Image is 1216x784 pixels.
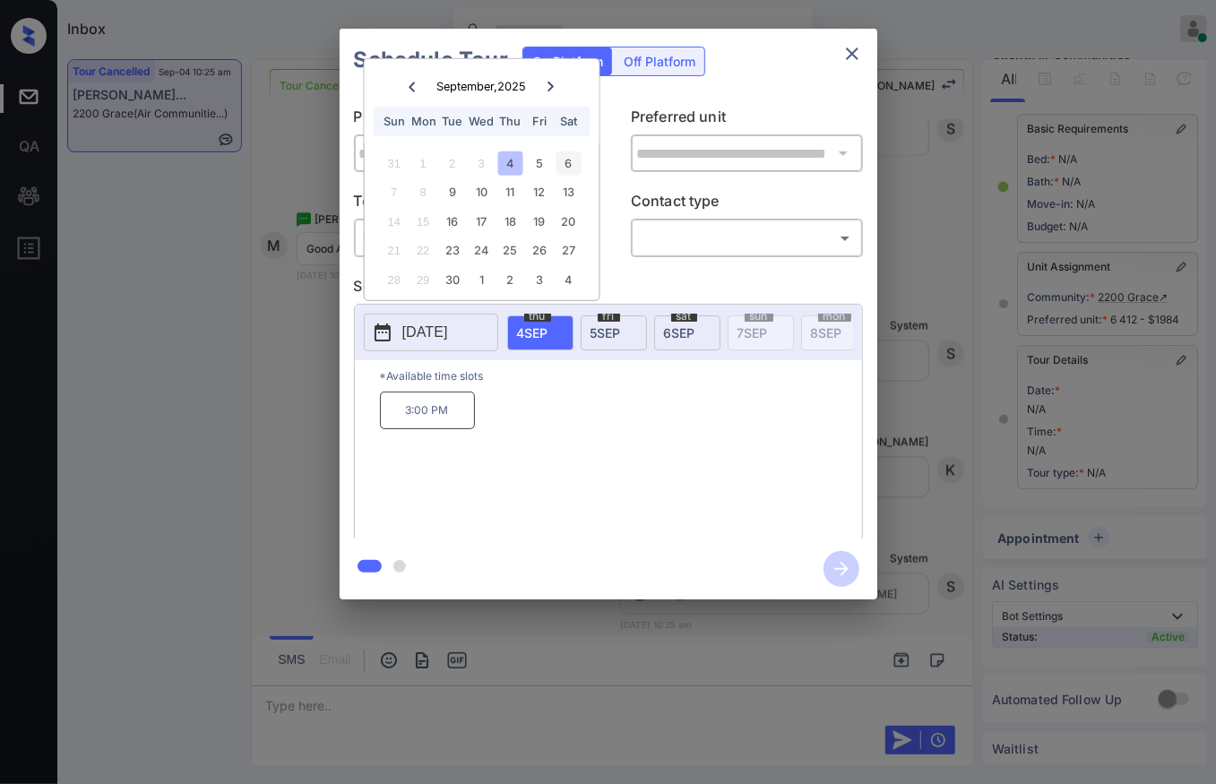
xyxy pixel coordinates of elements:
[631,190,863,219] p: Contact type
[498,180,522,204] div: Choose Thursday, September 11th, 2025
[411,151,436,176] div: Not available Monday, September 1st, 2025
[528,180,552,204] div: Choose Friday, September 12th, 2025
[382,151,406,176] div: Not available Sunday, August 31st, 2025
[498,109,522,134] div: Thu
[358,223,582,253] div: In Person
[364,314,498,351] button: [DATE]
[440,151,464,176] div: Not available Tuesday, September 2nd, 2025
[556,268,581,292] div: Choose Saturday, October 4th, 2025
[411,268,436,292] div: Not available Monday, September 29th, 2025
[598,311,620,322] span: fri
[528,109,552,134] div: Fri
[440,180,464,204] div: Choose Tuesday, September 9th, 2025
[411,180,436,204] div: Not available Monday, September 8th, 2025
[470,151,494,176] div: Not available Wednesday, September 3rd, 2025
[498,238,522,263] div: Choose Thursday, September 25th, 2025
[470,180,494,204] div: Choose Wednesday, September 10th, 2025
[440,238,464,263] div: Choose Tuesday, September 23rd, 2025
[517,325,548,340] span: 4 SEP
[411,109,436,134] div: Mon
[440,109,464,134] div: Tue
[523,47,612,75] div: On Platform
[615,47,704,75] div: Off Platform
[382,180,406,204] div: Not available Sunday, September 7th, 2025
[470,109,494,134] div: Wed
[440,268,464,292] div: Choose Tuesday, September 30th, 2025
[354,190,586,219] p: Tour type
[470,238,494,263] div: Choose Wednesday, September 24th, 2025
[671,311,697,322] span: sat
[411,210,436,234] div: Not available Monday, September 15th, 2025
[498,151,522,176] div: Choose Thursday, September 4th, 2025
[528,210,552,234] div: Choose Friday, September 19th, 2025
[556,109,581,134] div: Sat
[470,268,494,292] div: Choose Wednesday, October 1st, 2025
[382,210,406,234] div: Not available Sunday, September 14th, 2025
[556,210,581,234] div: Choose Saturday, September 20th, 2025
[370,149,593,294] div: month 2025-09
[556,180,581,204] div: Choose Saturday, September 13th, 2025
[382,268,406,292] div: Not available Sunday, September 28th, 2025
[556,151,581,176] div: Choose Saturday, September 6th, 2025
[528,268,552,292] div: Choose Friday, October 3rd, 2025
[382,238,406,263] div: Not available Sunday, September 21st, 2025
[380,360,862,392] p: *Available time slots
[354,275,863,304] p: Select slot
[591,325,621,340] span: 5 SEP
[813,546,870,592] button: btn-next
[556,238,581,263] div: Choose Saturday, September 27th, 2025
[340,29,522,91] h2: Schedule Tour
[380,392,475,429] p: 3:00 PM
[524,311,551,322] span: thu
[498,268,522,292] div: Choose Thursday, October 2nd, 2025
[440,210,464,234] div: Choose Tuesday, September 16th, 2025
[664,325,695,340] span: 6 SEP
[470,210,494,234] div: Choose Wednesday, September 17th, 2025
[834,36,870,72] button: close
[411,238,436,263] div: Not available Monday, September 22nd, 2025
[498,210,522,234] div: Choose Thursday, September 18th, 2025
[354,106,586,134] p: Preferred community
[528,238,552,263] div: Choose Friday, September 26th, 2025
[507,315,574,350] div: date-select
[382,109,406,134] div: Sun
[581,315,647,350] div: date-select
[528,151,552,176] div: Choose Friday, September 5th, 2025
[436,80,526,93] div: September , 2025
[402,322,448,343] p: [DATE]
[631,106,863,134] p: Preferred unit
[654,315,720,350] div: date-select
